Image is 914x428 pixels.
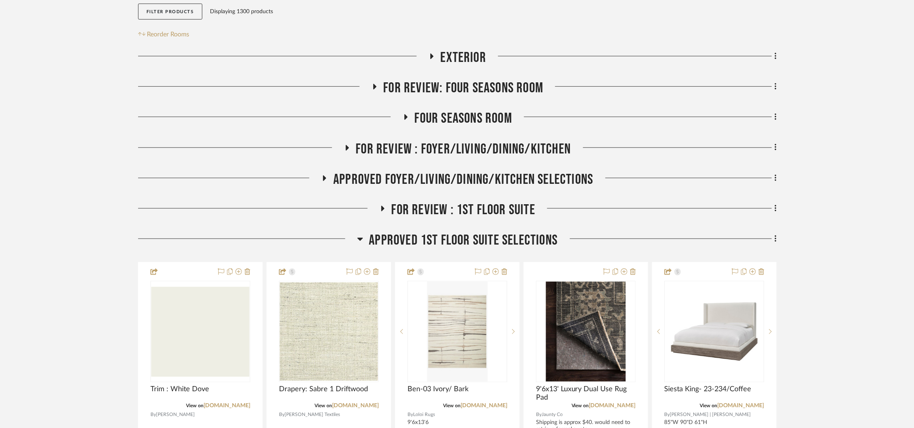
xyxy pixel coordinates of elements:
[427,282,487,382] img: Ben-03 Ivory/ Bark
[333,171,593,188] span: APPROVED FOYER/LIVING/DINING/KITCHEN SELECTIONS
[138,4,202,20] button: Filter Products
[441,49,487,66] span: Exterior
[572,404,589,408] span: View on
[384,80,544,97] span: For Review: Four seasons room
[589,403,636,409] a: [DOMAIN_NAME]
[415,110,512,127] span: Four Seasons Room
[210,4,273,20] div: Displaying 1300 products
[332,403,379,409] a: [DOMAIN_NAME]
[138,30,190,39] button: Reorder Rooms
[315,404,332,408] span: View on
[186,404,204,408] span: View on
[536,411,542,419] span: By
[665,411,670,419] span: By
[150,411,156,419] span: By
[413,411,435,419] span: Loloi Rugs
[408,411,413,419] span: By
[147,30,190,39] span: Reorder Rooms
[204,403,250,409] a: [DOMAIN_NAME]
[536,385,636,402] span: 9'6x13' Luxury Dual Use Rug Pad
[443,404,461,408] span: View on
[151,287,249,377] img: Trim : White Dove
[665,303,764,361] img: Siesta King- 23-234/Coffee
[700,404,718,408] span: View on
[279,411,285,419] span: By
[392,201,536,219] span: FOR REVIEW : 1st Floor Suite
[356,141,571,158] span: FOR REVIEW : Foyer/Living/Dining/Kitchen
[461,403,507,409] a: [DOMAIN_NAME]
[150,385,209,394] span: Trim : White Dove
[665,385,752,394] span: Siesta King- 23-234/Coffee
[408,385,469,394] span: Ben-03 Ivory/ Bark
[279,385,368,394] span: Drapery: Sabre 1 Driftwood
[718,403,764,409] a: [DOMAIN_NAME]
[285,411,340,419] span: [PERSON_NAME] Textiles
[280,283,378,381] img: Drapery: Sabre 1 Driftwood
[546,282,626,382] img: 9'6x13' Luxury Dual Use Rug Pad
[670,411,751,419] span: [PERSON_NAME] | [PERSON_NAME]
[542,411,563,419] span: Jaunty Co
[369,232,558,249] span: Approved 1st Floor Suite Selections
[408,281,507,382] div: 0
[156,411,195,419] span: [PERSON_NAME]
